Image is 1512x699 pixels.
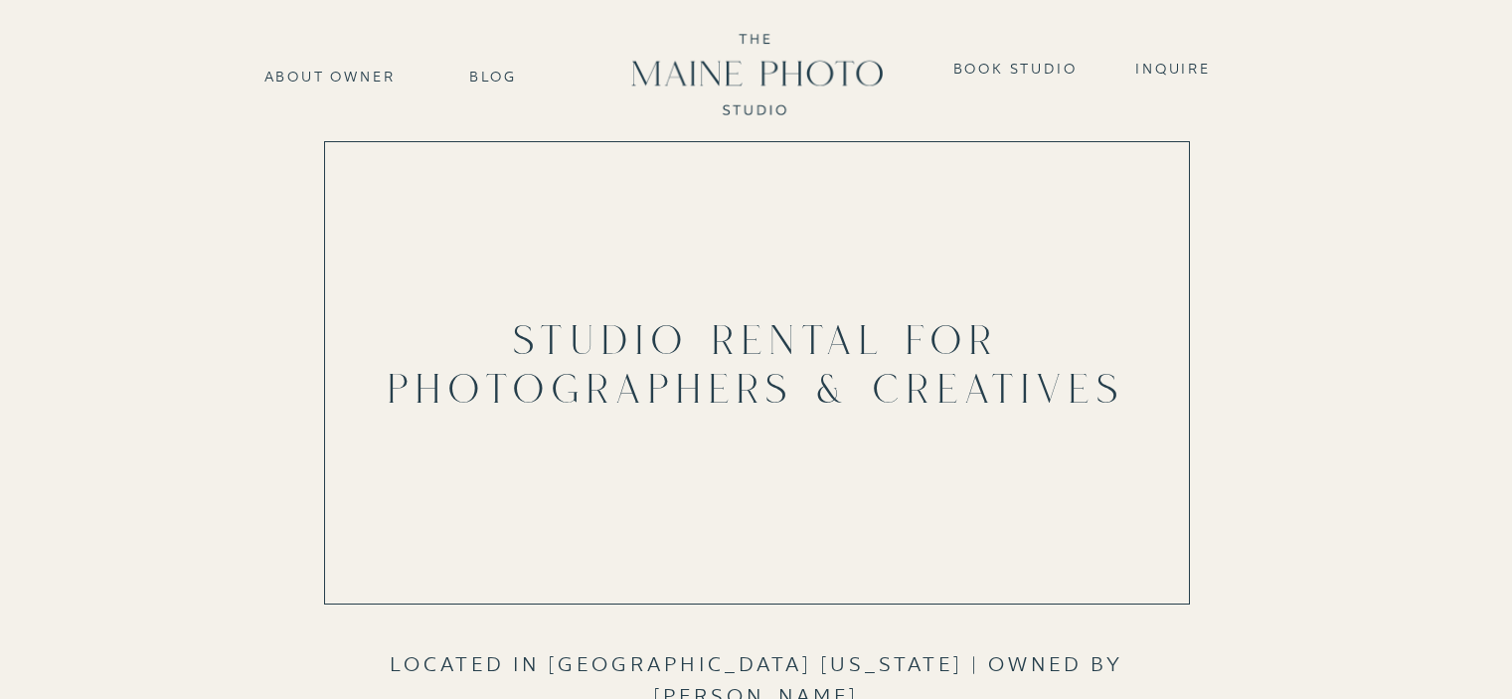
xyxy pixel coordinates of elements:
a: Blog [443,66,544,83]
h1: Studio Rental for Photographers & Creatives [325,315,1189,478]
video: Your browser does not support the video tag. [336,149,1178,594]
a: about Owner [257,66,403,83]
a: Book Studio [947,58,1084,75]
a: Inquire [1123,58,1224,75]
